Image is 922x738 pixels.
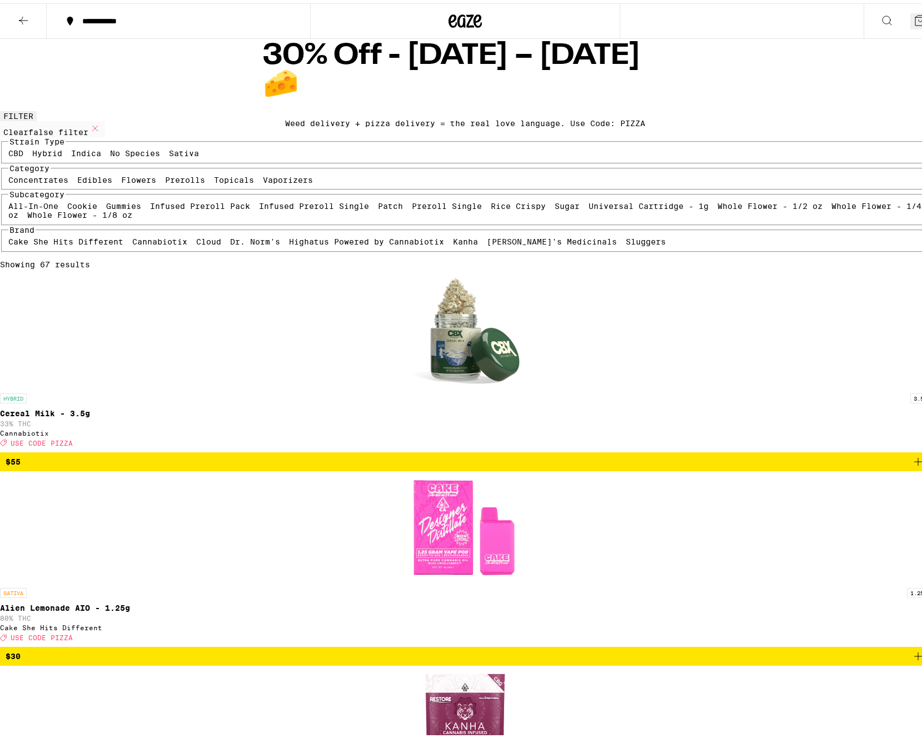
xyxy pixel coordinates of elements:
[289,234,444,243] label: Highatus Powered by Cannabiotix
[132,234,187,243] label: Cannabiotix
[8,146,23,154] label: CBD
[8,222,36,231] legend: Brand
[8,234,123,243] label: Cake She Hits Different
[214,172,254,181] label: Topicals
[230,234,280,243] label: Dr. Norm's
[491,198,546,207] label: Rice Crispy
[378,198,403,207] label: Patch
[32,146,62,154] label: Hybrid
[410,273,521,385] img: Cannabiotix - Cereal Milk - 3.5g
[106,198,141,207] label: Gummies
[11,436,73,443] span: USE CODE PIZZA
[8,134,66,143] legend: Strain Type
[453,234,478,243] label: Kanha
[6,454,21,463] span: $55
[626,234,666,243] label: Sluggers
[8,198,921,216] label: Whole Flower - 1/4 oz
[77,172,112,181] label: Edibles
[8,172,68,181] label: Concentrates
[487,234,617,243] label: [PERSON_NAME]'s Medicinals
[410,468,521,579] img: Cake She Hits Different - Alien Lemonade AIO - 1.25g
[67,198,97,207] label: Cookie
[8,187,66,196] legend: Subcategory
[169,146,199,154] label: Sativa
[110,146,160,154] label: No Species
[71,146,101,154] label: Indica
[717,198,823,207] label: Whole Flower - 1/2 oz
[6,649,21,657] span: $30
[165,172,205,181] label: Prerolls
[11,631,73,638] span: USE CODE PIZZA
[259,198,369,207] label: Infused Preroll Single
[8,161,51,169] legend: Category
[121,172,156,181] label: Flowers
[8,198,58,207] label: All-In-One
[589,198,709,207] label: Universal Cartridge - 1g
[150,198,250,207] label: Infused Preroll Pack
[285,116,645,124] div: Weed delivery + pizza delivery = the real love language. Use Code: PIZZA
[555,198,580,207] label: Sugar
[263,172,313,181] label: Vaporizers
[27,207,132,216] label: Whole Flower - 1/8 oz
[196,234,221,243] label: Cloud
[263,38,667,96] h1: 30% Off - [DATE] – [DATE] 🧀
[412,198,482,207] label: Preroll Single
